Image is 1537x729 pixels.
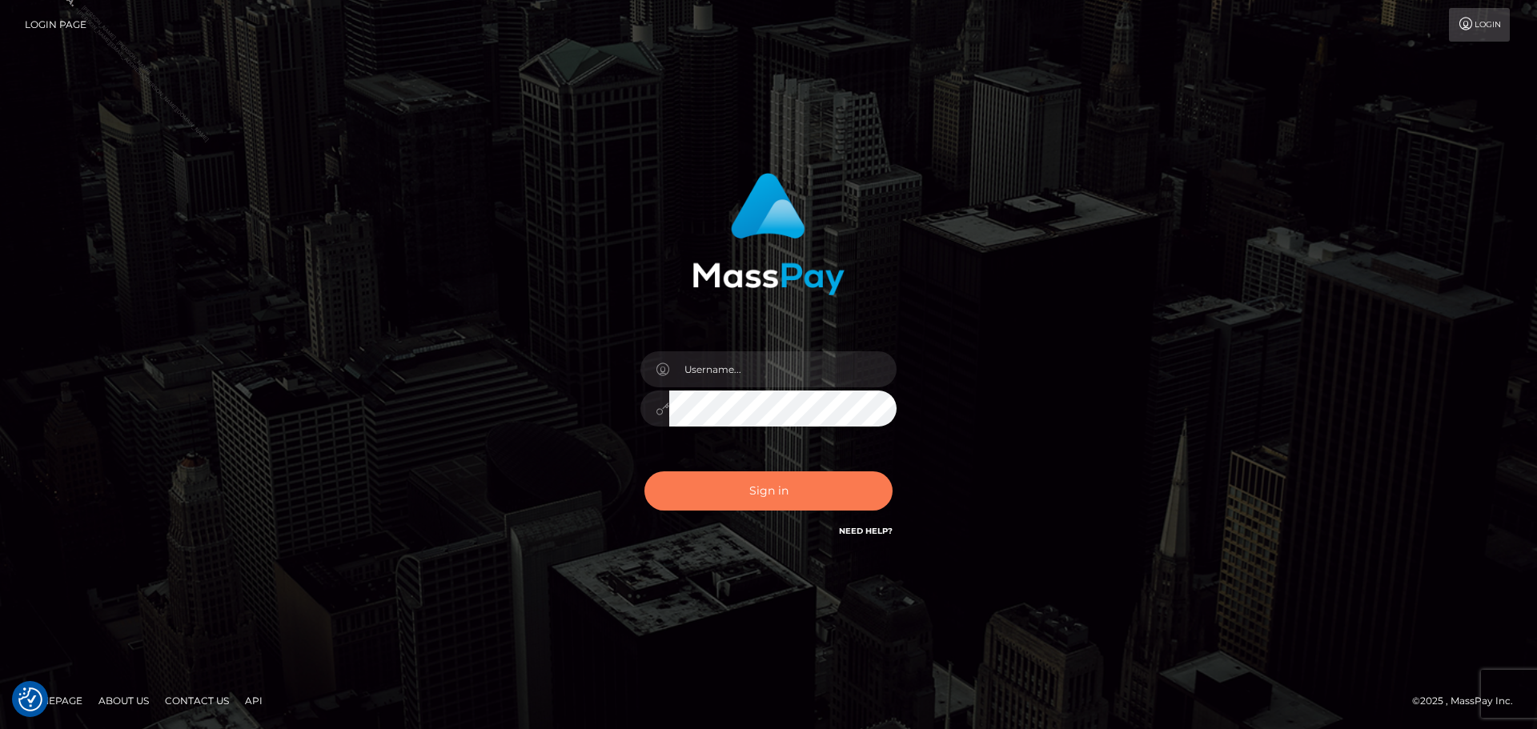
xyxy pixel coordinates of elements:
a: Login [1449,8,1510,42]
img: MassPay Login [692,173,845,295]
a: Homepage [18,688,89,713]
div: © 2025 , MassPay Inc. [1412,692,1525,710]
input: Username... [669,351,897,387]
a: Login Page [25,8,86,42]
button: Sign in [644,471,893,511]
a: Contact Us [159,688,235,713]
a: Need Help? [839,526,893,536]
a: API [239,688,269,713]
button: Consent Preferences [18,687,42,711]
a: About Us [92,688,155,713]
img: Revisit consent button [18,687,42,711]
